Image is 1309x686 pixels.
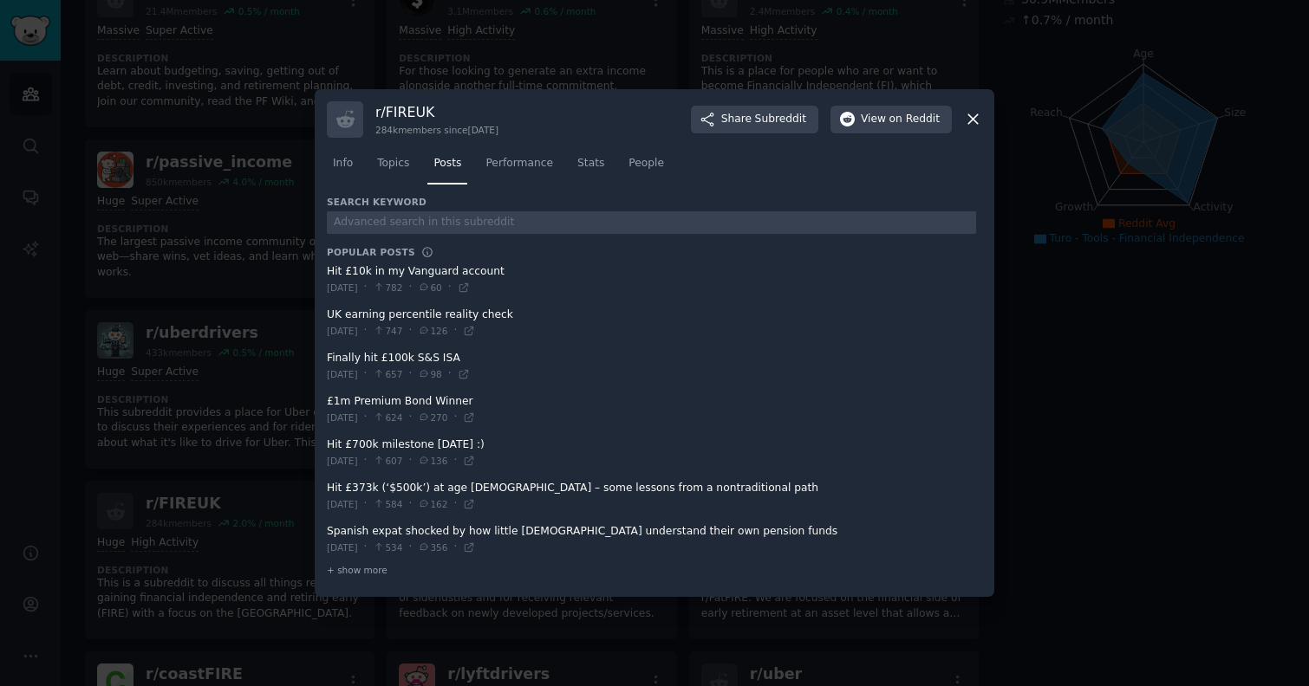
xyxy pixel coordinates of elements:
span: Topics [377,156,409,171]
span: · [364,366,368,382]
span: · [408,496,412,512]
span: Stats [577,156,604,171]
span: [DATE] [327,368,358,380]
span: · [364,496,368,512]
span: [DATE] [327,455,358,467]
span: [DATE] [327,282,358,294]
span: · [364,410,368,425]
span: · [408,540,412,555]
span: 98 [418,368,441,380]
h3: Popular Posts [327,246,415,258]
span: Share [721,112,806,127]
a: Posts [427,150,467,185]
a: Info [327,150,359,185]
span: · [453,540,457,555]
span: + show more [327,564,387,576]
div: 284k members since [DATE] [375,124,498,136]
span: 747 [373,325,402,337]
span: 162 [418,498,447,510]
span: [DATE] [327,541,358,553]
h3: Search Keyword [327,196,427,208]
span: 270 [418,411,447,424]
span: View [861,112,940,127]
span: [DATE] [327,498,358,510]
button: Viewon Reddit [830,106,952,133]
span: [DATE] [327,325,358,337]
span: 534 [373,541,402,553]
a: People [622,150,670,185]
span: · [408,323,412,339]
span: 60 [418,282,441,294]
span: · [408,410,412,425]
span: 607 [373,455,402,467]
span: · [453,323,457,339]
input: Advanced search in this subreddit [327,211,976,235]
span: · [448,366,452,382]
span: · [408,453,412,469]
span: Subreddit [755,112,806,127]
span: Performance [485,156,553,171]
h3: r/ FIREUK [375,103,498,121]
span: · [408,366,412,382]
span: 356 [418,541,447,553]
span: · [453,496,457,512]
a: Stats [571,150,610,185]
span: 126 [418,325,447,337]
a: Performance [479,150,559,185]
span: 136 [418,455,447,467]
span: 782 [373,282,402,294]
span: · [453,453,457,469]
span: [DATE] [327,411,358,424]
span: · [408,280,412,295]
span: 584 [373,498,402,510]
span: · [448,280,452,295]
span: · [453,410,457,425]
span: · [364,323,368,339]
span: 624 [373,411,402,424]
span: Info [333,156,353,171]
a: Topics [371,150,415,185]
span: 657 [373,368,402,380]
span: on Reddit [889,112,940,127]
button: ShareSubreddit [691,106,818,133]
span: · [364,453,368,469]
span: Posts [433,156,461,171]
span: People [628,156,664,171]
span: · [364,280,368,295]
span: · [364,540,368,555]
